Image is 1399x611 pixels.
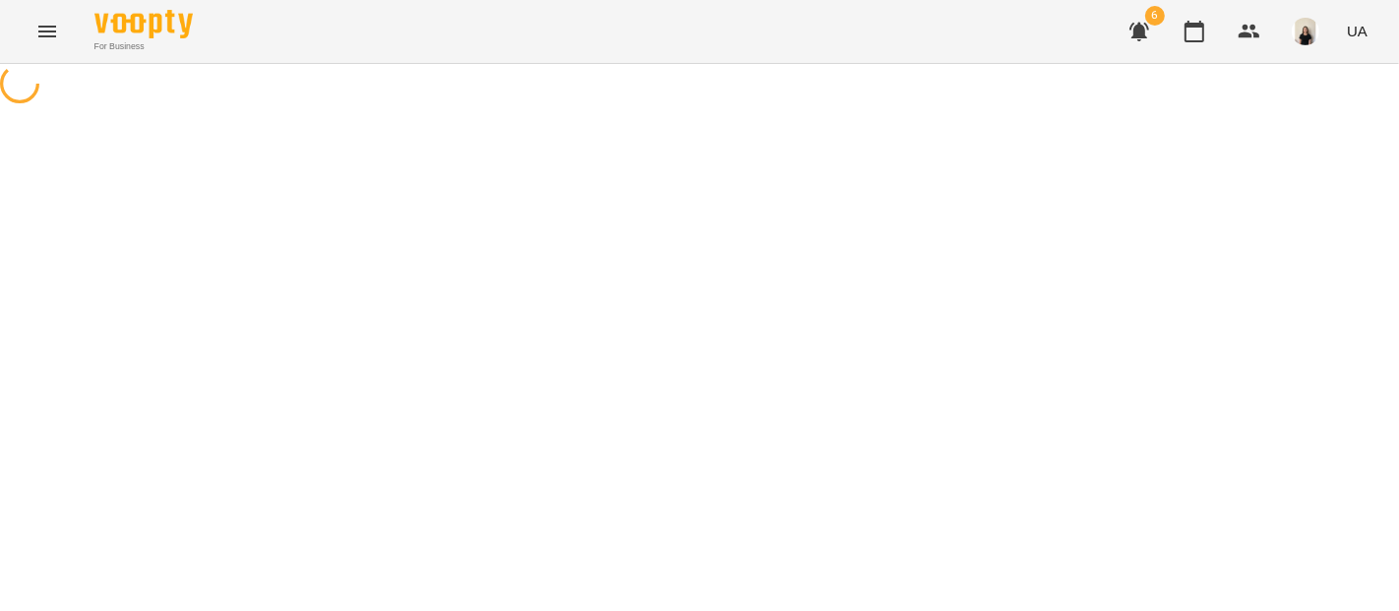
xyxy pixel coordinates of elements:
[94,40,193,53] span: For Business
[24,8,71,55] button: Menu
[1347,21,1368,41] span: UA
[94,10,193,38] img: Voopty Logo
[1339,13,1375,49] button: UA
[1145,6,1165,26] span: 6
[1292,18,1319,45] img: a3bfcddf6556b8c8331b99a2d66cc7fb.png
